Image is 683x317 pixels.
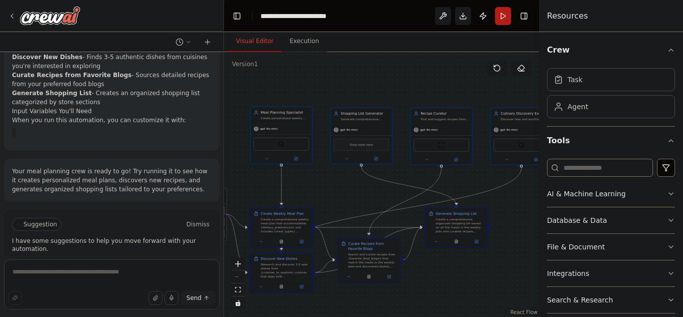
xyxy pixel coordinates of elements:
[442,157,470,163] button: Open in side panel
[250,253,312,292] div: Discover New DishesResearch and discover 3-5 new dishes from {cuisines_to_explore} cuisines that ...
[271,238,292,244] button: No output available
[250,208,312,247] div: Create Weekly Meal PlanCreate a comprehensive weekly meal plan that accommodates {dietary_prefere...
[231,257,244,309] div: React Flow controls
[337,238,400,282] div: Curate Recipes from Favorite BlogsSearch and curate recipes from {favorite_food_blogs} that match...
[279,168,524,250] g: Edge from e68a36fb-cda9-4ac3-9653-e5695f4b748a to aba61931-2399-4bed-8e88-bfd7854f9809
[226,212,247,230] g: Edge from triggers to 441c1314-3502-4f92-968c-06b8c54d53c5
[510,309,537,315] a: React Flow attribution
[12,116,211,125] p: When you run this automation, you can customize it with:
[164,291,178,305] button: Click to speak your automation idea
[420,111,469,116] div: Recipe Curator
[435,217,484,233] div: Create a comprehensive, organized shopping list based on all the meals in the weekly plan and cur...
[348,252,396,268] div: Search and curate recipes from {favorite_food_blogs} that match the meals in the weekly plan and ...
[500,111,549,116] div: Culinary Discovery Expert
[260,116,309,120] div: Create personalized weekly meal plans based on {dietary_preferences}, considering {meal_types}, n...
[260,11,345,21] nav: breadcrumb
[228,31,281,52] button: Visual Editor
[12,54,82,61] strong: Discover New Dishes
[12,167,211,194] p: Your meal planning crew is ready to go! Try running it to see how it creates personalized meal pl...
[547,215,607,225] div: Database & Data
[362,156,390,162] button: Open in side panel
[547,295,613,305] div: Search & Research
[380,273,397,279] button: Open in side panel
[278,141,284,147] img: SerperDevTool
[250,108,312,165] div: Meal Planning SpecialistCreate personalized weekly meal plans based on {dietary_preferences}, con...
[348,241,396,251] div: Curate Recipes from Favorite Blogs
[260,110,309,115] div: Meal Planning Specialist
[171,36,195,48] button: Switch to previous chat
[20,7,80,25] img: Logo
[567,102,588,112] div: Agent
[315,225,422,230] g: Edge from 441c1314-3502-4f92-968c-06b8c54d53c5 to b8424137-f95f-4560-9096-828c3b04e964
[231,283,244,296] button: fit view
[8,291,22,305] button: Improve this prompt
[547,207,675,233] button: Database & Data
[547,10,588,22] h4: Resources
[12,237,211,253] p: I have some suggestions to help you move forward with your automation.
[184,219,211,229] button: Dismiss
[547,234,675,260] button: File & Document
[438,142,444,148] img: ScrapeWebsiteTool
[425,208,487,247] div: Generate Shopping ListCreate a comprehensive, organized shopping list based on all the meals in t...
[340,117,389,121] div: Generate comprehensive, organized shopping lists based on weekly meal plans. Categorize ingredien...
[468,238,485,244] button: Open in side panel
[330,108,392,164] div: Shopping List GeneratorGenerate comprehensive, organized shopping lists based on weekly meal plan...
[279,168,284,205] g: Edge from b6dc49d8-face-4b9b-a589-ec9836b7a503 to 441c1314-3502-4f92-968c-06b8c54d53c5
[340,128,357,132] span: gpt-4o-mini
[226,212,247,275] g: Edge from triggers to aba61931-2399-4bed-8e88-bfd7854f9809
[260,256,297,261] div: Discover New Dishes
[12,71,211,89] li: - Sources detailed recipes from your preferred food blogs
[232,60,258,68] div: Version 1
[490,108,552,165] div: Culinary Discovery ExpertDiscover new and exciting dishes from {cuisines_to_explore} cuisines and...
[260,211,304,216] div: Create Weekly Meal Plan
[446,238,467,244] button: No output available
[315,257,335,275] g: Edge from aba61931-2399-4bed-8e88-bfd7854f9809 to 15a3f9b2-aeb4-43f2-b55b-e35207e6ab9a
[315,225,335,262] g: Edge from 441c1314-3502-4f92-968c-06b8c54d53c5 to 15a3f9b2-aeb4-43f2-b55b-e35207e6ab9a
[12,72,131,79] strong: Curate Recipes from Favorite Blogs
[500,128,517,132] span: gpt-4o-mini
[547,189,625,199] div: AI & Machine Learning
[359,167,459,205] g: Edge from fcd16228-40a7-49ff-beeb-26a3cffd76a7 to b8424137-f95f-4560-9096-828c3b04e964
[12,89,211,107] li: - Creates an organized shopping list categorized by store sections
[12,90,91,97] strong: Generate Shopping List
[522,157,550,163] button: Open in side panel
[260,127,277,131] span: gpt-4o-mini
[500,117,549,121] div: Discover new and exciting dishes from {cuisines_to_explore} cuisines and emerging food trends. Re...
[12,107,211,116] h2: Input Variables You'll Need
[366,168,444,235] g: Edge from 1552bd83-fb8a-42c1-8d54-6cd1048dbe6d to 15a3f9b2-aeb4-43f2-b55b-e35207e6ab9a
[410,108,472,165] div: Recipe CuratorFind and suggest recipes from {favorite_food_blogs} and trusted culinary sources. M...
[23,220,57,228] span: Suggestion
[547,127,675,155] button: Tools
[547,181,675,207] button: AI & Machine Learning
[420,117,469,121] div: Find and suggest recipes from {favorite_food_blogs} and trusted culinary sources. Match recipes t...
[271,283,292,289] button: No output available
[231,296,244,309] button: toggle interactivity
[547,36,675,64] button: Crew
[199,36,215,48] button: Start a new chat
[230,9,244,23] button: Hide left sidebar
[315,225,422,275] g: Edge from aba61931-2399-4bed-8e88-bfd7854f9809 to b8424137-f95f-4560-9096-828c3b04e964
[281,31,327,52] button: Execution
[260,262,309,278] div: Research and discover 3-5 new dishes from {cuisines_to_explore} cuisines that align with {dietary...
[547,287,675,313] button: Search & Research
[282,156,310,162] button: Open in side panel
[547,268,589,278] div: Integrations
[403,225,422,262] g: Edge from 15a3f9b2-aeb4-43f2-b55b-e35207e6ab9a to b8424137-f95f-4560-9096-828c3b04e964
[231,257,244,270] button: zoom in
[567,75,582,85] div: Task
[420,128,437,132] span: gpt-4o-mini
[340,111,389,116] div: Shopping List Generator
[547,260,675,286] button: Integrations
[350,142,373,147] span: Drop tools here
[148,291,162,305] button: Upload files
[547,64,675,126] div: Crew
[12,53,211,71] li: - Finds 3-5 authentic dishes from cuisines you're interested in exploring
[293,283,310,289] button: Open in side panel
[518,142,524,148] img: SerperDevTool
[517,9,531,23] button: Hide right sidebar
[358,273,379,279] button: No output available
[180,291,215,305] button: Send
[186,294,201,302] span: Send
[293,238,310,244] button: Open in side panel
[260,217,309,233] div: Create a comprehensive weekly meal plan that accommodates {dietary_preferences} and includes {mea...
